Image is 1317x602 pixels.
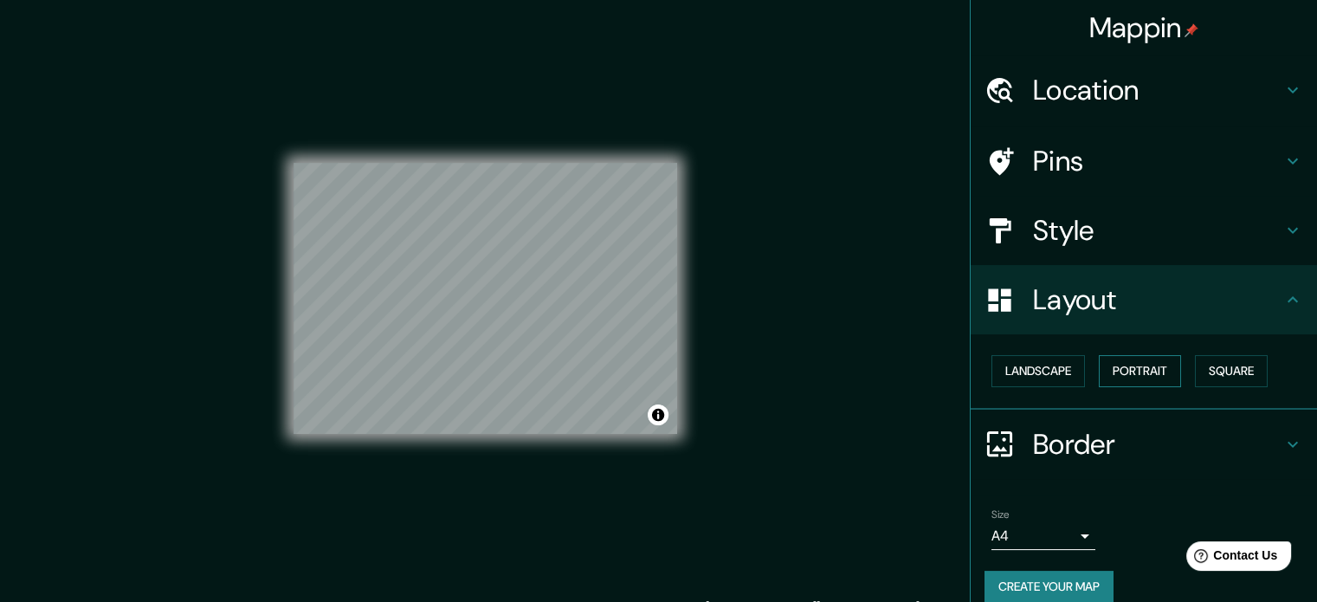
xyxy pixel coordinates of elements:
[971,410,1317,479] div: Border
[1185,23,1198,37] img: pin-icon.png
[971,126,1317,196] div: Pins
[991,507,1010,521] label: Size
[1089,10,1199,45] h4: Mappin
[1033,73,1282,107] h4: Location
[971,196,1317,265] div: Style
[1099,355,1181,387] button: Portrait
[294,163,677,434] canvas: Map
[991,522,1095,550] div: A4
[1033,213,1282,248] h4: Style
[971,55,1317,125] div: Location
[991,355,1085,387] button: Landscape
[1163,534,1298,583] iframe: Help widget launcher
[971,265,1317,334] div: Layout
[1195,355,1268,387] button: Square
[648,405,668,425] button: Toggle attribution
[1033,427,1282,462] h4: Border
[1033,282,1282,317] h4: Layout
[1033,144,1282,178] h4: Pins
